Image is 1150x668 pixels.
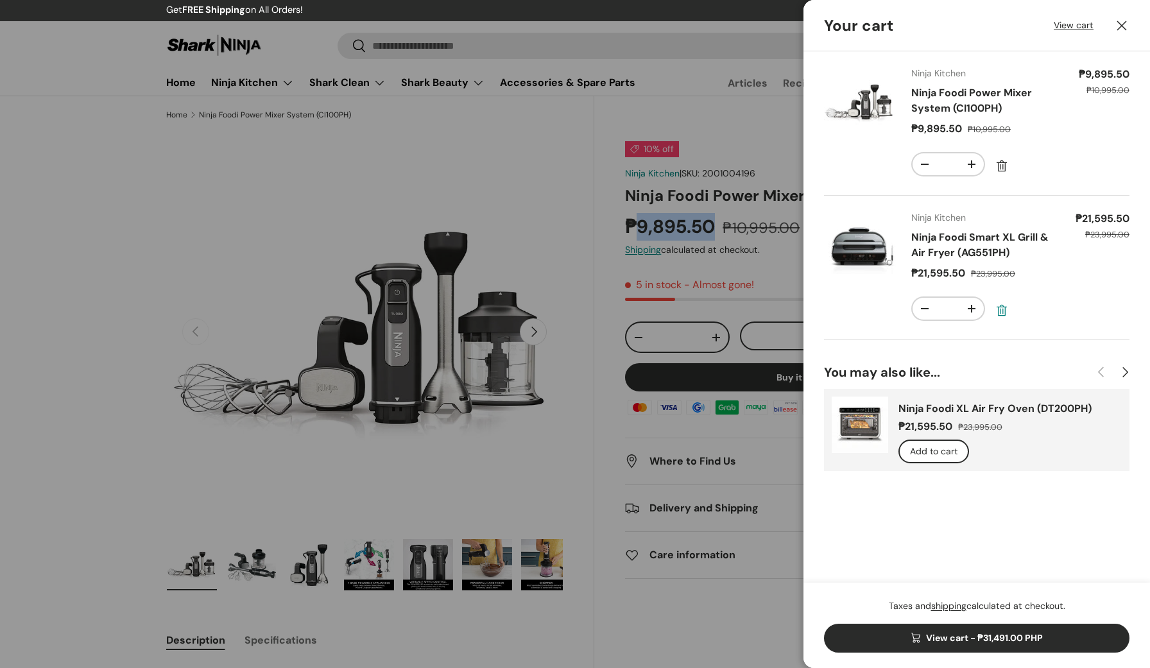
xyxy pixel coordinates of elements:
div: Chat with us now [67,72,216,89]
s: ₱23,995.00 [971,268,1015,279]
div: Ninja Kitchen [911,211,1060,225]
a: View cart [1054,19,1094,32]
dd: ₱21,595.50 [911,266,968,280]
a: Remove [990,299,1013,322]
a: Ninja Foodi Smart XL Grill & Air Fryer (AG551PH) [911,230,1049,259]
dd: ₱9,895.50 [1079,67,1129,82]
s: ₱10,995.00 [968,124,1011,135]
img: ninja-foodi-smart-xl-grill-and-air-fryer-full-view-shark-ninja-philippines [824,211,896,283]
p: Get on All Orders! [166,3,303,17]
small: Taxes and calculated at checkout. [889,600,1065,612]
textarea: Type your message and hit 'Enter' [6,350,245,395]
a: Ninja Foodi XL Air Fry Oven (DT200PH) [898,402,1092,415]
dd: ₱9,895.50 [911,122,965,135]
a: Remove [990,155,1013,178]
h2: Your cart [824,15,893,35]
input: Quantity [937,298,959,320]
h2: You may also like... [824,363,1090,381]
span: We're online! [74,162,177,291]
a: View cart - ₱31,491.00 PHP [824,624,1129,653]
div: Ninja Kitchen [911,67,1063,80]
div: Minimize live chat window [210,6,241,37]
a: shipping [931,600,966,612]
a: Ninja Foodi Power Mixer System (CI100PH) [911,86,1032,115]
s: ₱23,995.00 [1085,229,1129,240]
strong: FREE Shipping [182,4,245,15]
input: Quantity [937,153,959,175]
s: ₱10,995.00 [1086,85,1129,96]
dd: ₱21,595.50 [1076,211,1129,227]
button: Add to cart [898,440,969,463]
